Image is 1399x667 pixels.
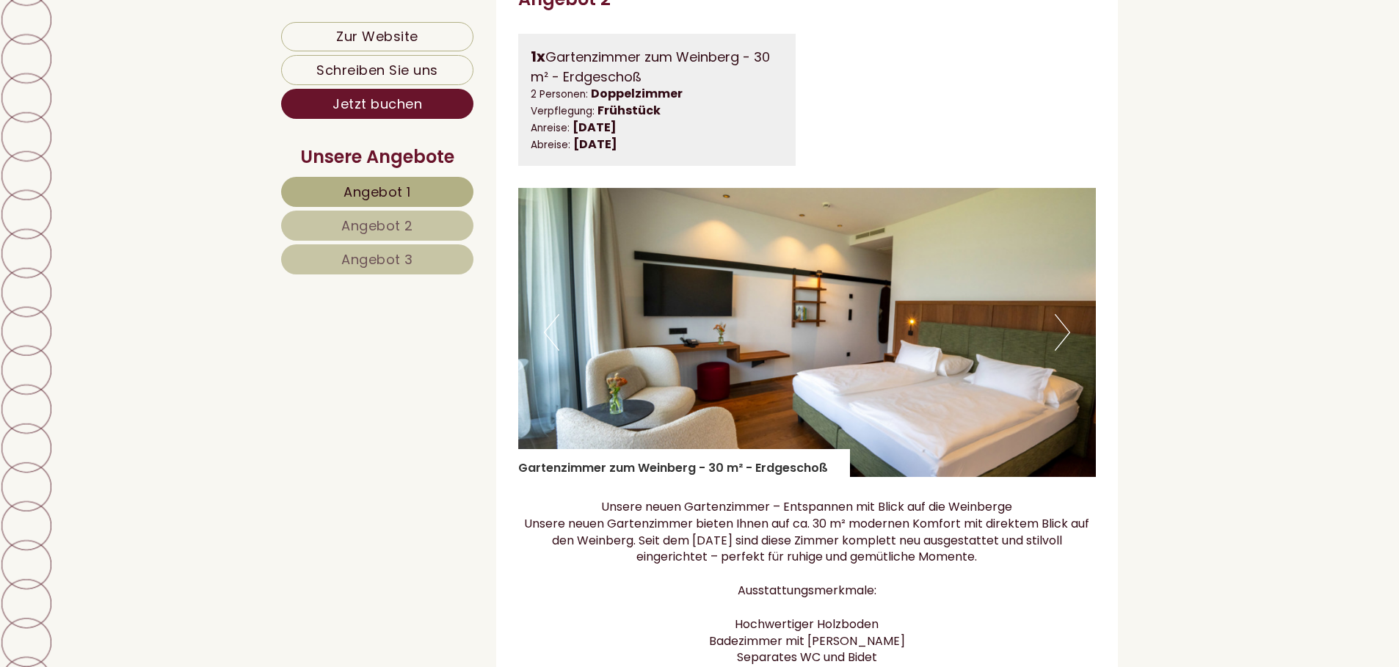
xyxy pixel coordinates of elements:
b: 1x [531,46,545,67]
small: 18:55 [22,74,255,84]
small: Anreise: [531,121,570,135]
span: Angebot 1 [344,183,411,201]
a: Jetzt buchen [281,89,473,119]
small: 2 Personen: [531,87,588,101]
div: Gartenzimmer zum Weinberg - 30 m² - Erdgeschoß [518,449,850,477]
div: Dienstag [252,11,327,35]
span: Angebot 2 [341,216,413,235]
button: Previous [544,314,559,351]
a: Zur Website [281,22,473,51]
b: [DATE] [573,136,617,153]
div: Unsere Angebote [281,145,473,170]
small: Abreise: [531,138,570,152]
small: Verpflegung: [531,104,595,118]
b: Doppelzimmer [591,85,683,102]
div: Gartenzimmer zum Weinberg - 30 m² - Erdgeschoß [531,46,784,86]
div: Hotel Tenz [22,45,255,57]
a: Schreiben Sie uns [281,55,473,85]
b: [DATE] [573,119,617,136]
div: Guten Tag, wie können wir Ihnen helfen? [11,43,262,87]
b: Frühstück [597,102,661,119]
span: Angebot 3 [341,250,413,269]
img: image [518,188,1097,477]
button: Senden [482,382,578,412]
button: Next [1055,314,1070,351]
